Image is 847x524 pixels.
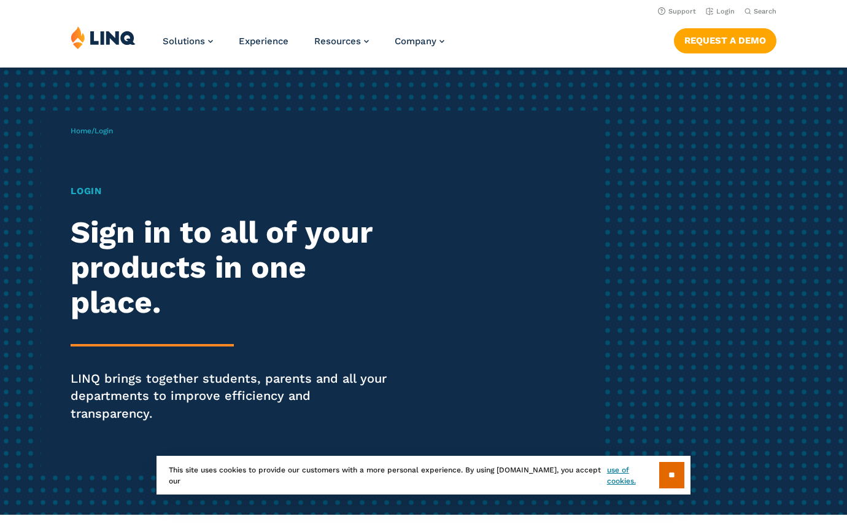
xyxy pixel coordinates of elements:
span: Search [754,7,776,15]
button: Open Search Bar [745,7,776,16]
a: Support [658,7,696,15]
a: Solutions [163,36,213,47]
span: Login [95,127,113,135]
span: Resources [314,36,361,47]
div: This site uses cookies to provide our customers with a more personal experience. By using [DOMAIN... [157,456,690,495]
a: Company [395,36,444,47]
h1: Login [71,184,397,198]
h2: Sign in to all of your products in one place. [71,215,397,321]
span: / [71,127,113,135]
a: use of cookies. [607,464,659,487]
a: Experience [239,36,288,47]
span: Company [395,36,436,47]
a: Resources [314,36,369,47]
a: Login [706,7,735,15]
nav: Primary Navigation [163,26,444,66]
span: Solutions [163,36,205,47]
a: Home [71,127,91,135]
p: LINQ brings together students, parents and all your departments to improve efficiency and transpa... [71,370,397,423]
nav: Button Navigation [674,26,776,53]
img: LINQ | K‑12 Software [71,26,136,49]
a: Request a Demo [674,28,776,53]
